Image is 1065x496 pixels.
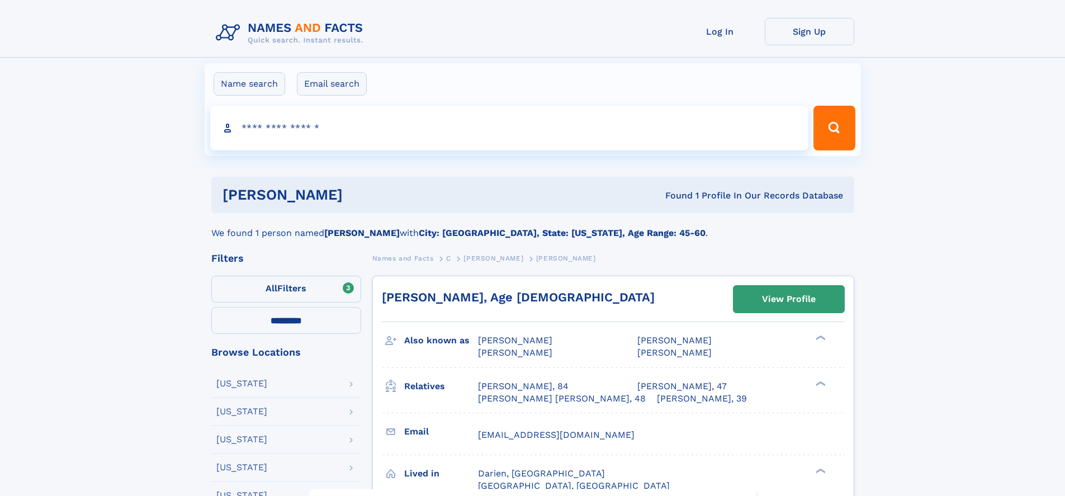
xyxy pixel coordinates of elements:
[813,467,826,474] div: ❯
[419,228,706,238] b: City: [GEOGRAPHIC_DATA], State: [US_STATE], Age Range: 45-60
[211,213,854,240] div: We found 1 person named with .
[211,276,361,303] label: Filters
[372,251,434,265] a: Names and Facts
[463,254,523,262] span: [PERSON_NAME]
[733,286,844,313] a: View Profile
[223,188,504,202] h1: [PERSON_NAME]
[675,18,765,45] a: Log In
[478,347,552,358] span: [PERSON_NAME]
[478,480,670,491] span: [GEOGRAPHIC_DATA], [GEOGRAPHIC_DATA]
[813,334,826,342] div: ❯
[216,379,267,388] div: [US_STATE]
[478,380,569,393] a: [PERSON_NAME], 84
[216,435,267,444] div: [US_STATE]
[404,331,478,350] h3: Also known as
[214,72,285,96] label: Name search
[404,377,478,396] h3: Relatives
[478,429,635,440] span: [EMAIL_ADDRESS][DOMAIN_NAME]
[637,347,712,358] span: [PERSON_NAME]
[297,72,367,96] label: Email search
[637,380,727,393] a: [PERSON_NAME], 47
[765,18,854,45] a: Sign Up
[478,335,552,346] span: [PERSON_NAME]
[637,335,712,346] span: [PERSON_NAME]
[813,380,826,387] div: ❯
[216,463,267,472] div: [US_STATE]
[324,228,400,238] b: [PERSON_NAME]
[463,251,523,265] a: [PERSON_NAME]
[446,254,451,262] span: C
[657,393,747,405] a: [PERSON_NAME], 39
[404,464,478,483] h3: Lived in
[216,407,267,416] div: [US_STATE]
[382,290,655,304] a: [PERSON_NAME], Age [DEMOGRAPHIC_DATA]
[504,190,843,202] div: Found 1 Profile In Our Records Database
[446,251,451,265] a: C
[478,468,605,479] span: Darien, [GEOGRAPHIC_DATA]
[762,286,816,312] div: View Profile
[211,253,361,263] div: Filters
[536,254,596,262] span: [PERSON_NAME]
[478,393,646,405] a: [PERSON_NAME] [PERSON_NAME], 48
[211,18,372,48] img: Logo Names and Facts
[266,283,277,294] span: All
[210,106,809,150] input: search input
[211,347,361,357] div: Browse Locations
[404,422,478,441] h3: Email
[813,106,855,150] button: Search Button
